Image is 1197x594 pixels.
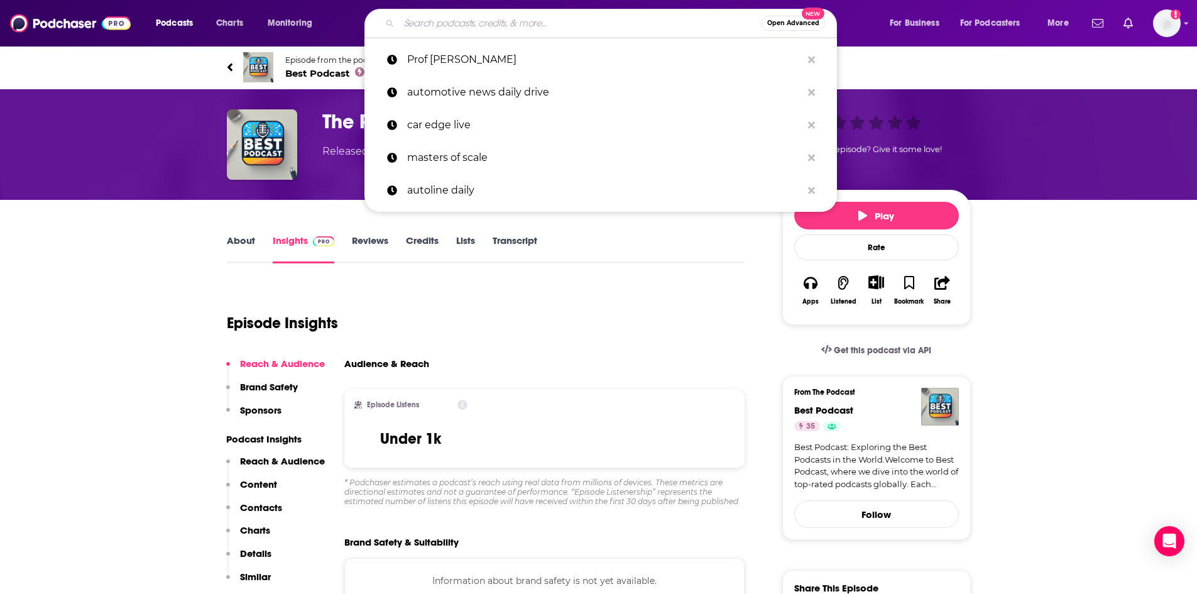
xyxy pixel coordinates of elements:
a: Best PodcastEpisode from the podcastBest Podcast35 [227,52,971,82]
button: Listened [827,267,860,313]
p: Podcast Insights [226,433,325,445]
p: Prof G Pod [407,43,802,76]
button: Bookmark [893,267,926,313]
button: Apps [794,267,827,313]
img: Podchaser Pro [313,236,335,246]
img: Best Podcast [921,388,959,426]
h3: Share This Episode [794,582,878,594]
button: Show profile menu [1153,9,1181,37]
button: Sponsors [226,404,281,427]
span: Monitoring [268,14,312,32]
p: Content [240,478,277,490]
div: Show More ButtonList [860,267,892,313]
a: 35 [794,421,820,431]
span: Charts [216,14,243,32]
h1: Episode Insights [227,314,338,333]
a: Show notifications dropdown [1087,13,1108,34]
p: Reach & Audience [240,455,325,467]
div: Listened [831,298,856,305]
a: Get this podcast via API [811,335,942,366]
h3: From The Podcast [794,388,949,397]
span: Best Podcast [285,67,384,79]
div: Released [DATE] [322,144,402,159]
p: Reach & Audience [240,358,325,370]
p: Details [240,547,271,559]
span: Podcasts [156,14,193,32]
span: Episode from the podcast [285,55,384,65]
span: Play [858,210,894,222]
h3: Under 1k [380,429,441,448]
button: Similar [226,571,271,594]
button: open menu [259,13,329,33]
a: Prof [PERSON_NAME] [364,43,837,76]
button: open menu [147,13,209,33]
h3: Audience & Reach [344,358,429,370]
div: Rate [794,234,959,260]
a: autoline daily [364,174,837,207]
div: Apps [802,298,819,305]
span: Best Podcast [794,404,853,416]
div: Open Intercom Messenger [1154,526,1184,556]
span: Get this podcast via API [834,345,931,356]
h2: Episode Listens [367,400,419,409]
button: Play [794,202,959,229]
input: Search podcasts, credits, & more... [399,13,762,33]
a: Show notifications dropdown [1118,13,1138,34]
img: Podchaser - Follow, Share and Rate Podcasts [10,11,131,35]
a: Reviews [352,234,388,263]
a: car edge live [364,109,837,141]
button: Contacts [226,502,282,525]
p: automotive news daily drive [407,76,802,109]
a: About [227,234,255,263]
p: autoline daily [407,174,802,207]
p: Contacts [240,502,282,514]
svg: Add a profile image [1171,9,1181,19]
button: Show More Button [863,275,889,289]
button: open menu [1039,13,1085,33]
a: Best Podcast: Exploring the Best Podcasts in the World.Welcome to Best Podcast, where we dive int... [794,441,959,490]
div: List [872,297,882,305]
div: * Podchaser estimates a podcast’s reach using real data from millions of devices. These metrics a... [344,478,745,506]
span: For Podcasters [960,14,1020,32]
p: car edge live [407,109,802,141]
button: Content [226,478,277,502]
button: Charts [226,524,270,547]
button: Reach & Audience [226,358,325,381]
h3: The Prof G Pod with Scott Galloway [322,109,762,134]
a: Lists [456,234,475,263]
div: Share [934,298,951,305]
img: User Profile [1153,9,1181,37]
p: Brand Safety [240,381,298,393]
span: For Business [890,14,939,32]
p: Similar [240,571,271,583]
span: 35 [806,421,815,433]
span: Logged in as HannahDulzo1 [1153,9,1181,37]
p: Sponsors [240,404,281,416]
button: Details [226,547,271,571]
a: Transcript [493,234,537,263]
a: masters of scale [364,141,837,174]
h2: Brand Safety & Suitability [344,536,459,548]
button: Follow [794,500,959,528]
button: Reach & Audience [226,455,325,478]
span: Open Advanced [767,20,819,26]
div: Search podcasts, credits, & more... [376,9,849,38]
span: New [802,8,824,19]
p: masters of scale [407,141,802,174]
span: More [1047,14,1069,32]
button: Brand Safety [226,381,298,404]
a: Credits [406,234,439,263]
img: Best Podcast [243,52,273,82]
button: Open AdvancedNew [762,16,825,31]
button: open menu [952,13,1039,33]
div: Bookmark [894,298,924,305]
img: The Prof G Pod with Scott Galloway [227,109,297,180]
a: InsightsPodchaser Pro [273,234,335,263]
a: automotive news daily drive [364,76,837,109]
button: Share [926,267,958,313]
p: Charts [240,524,270,536]
span: Good episode? Give it some love! [811,145,942,154]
